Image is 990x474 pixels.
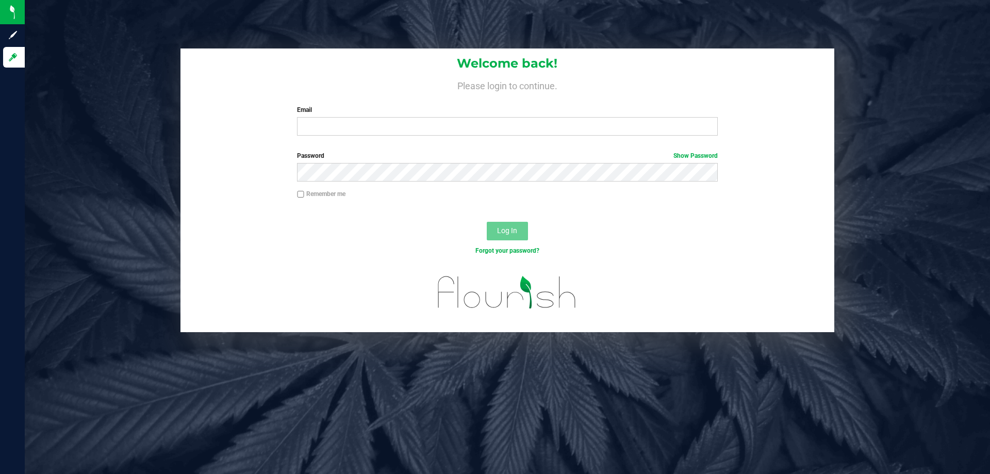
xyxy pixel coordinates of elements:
[297,189,345,199] label: Remember me
[487,222,528,240] button: Log In
[673,152,718,159] a: Show Password
[180,78,834,91] h4: Please login to continue.
[8,30,18,40] inline-svg: Sign up
[8,52,18,62] inline-svg: Log in
[297,152,324,159] span: Password
[475,247,539,254] a: Forgot your password?
[497,226,517,235] span: Log In
[425,266,589,319] img: flourish_logo.svg
[297,191,304,198] input: Remember me
[180,57,834,70] h1: Welcome back!
[297,105,717,115] label: Email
